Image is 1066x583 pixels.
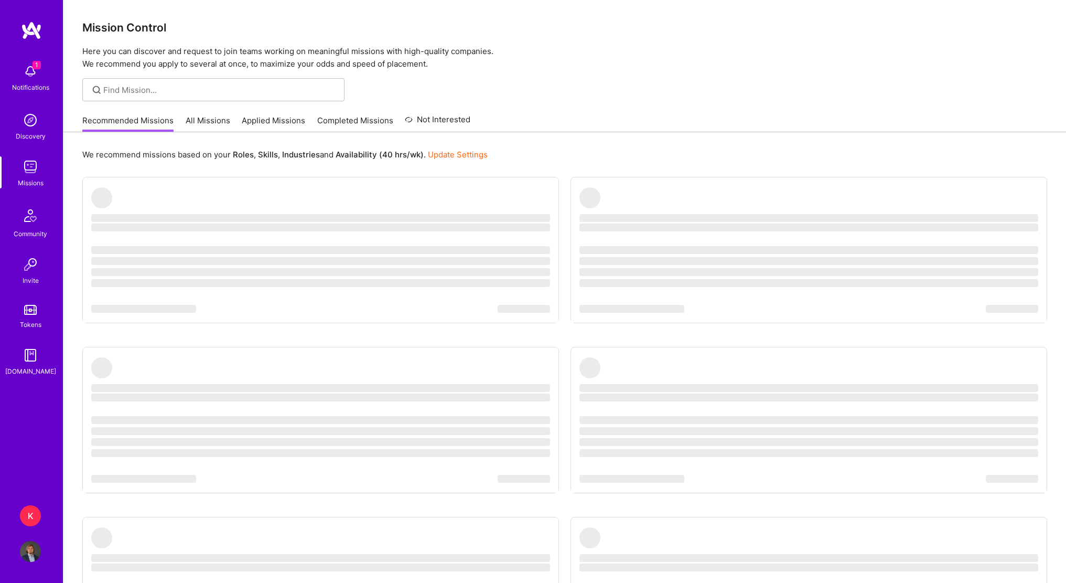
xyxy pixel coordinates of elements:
div: Tokens [20,319,41,330]
b: Skills [258,150,278,160]
div: Notifications [12,82,49,93]
a: K [17,505,44,526]
img: bell [20,61,41,82]
input: Find Mission... [103,84,337,96]
img: teamwork [20,156,41,177]
a: Applied Missions [242,115,305,132]
img: Invite [20,254,41,275]
b: Availability (40 hrs/wk) [336,150,424,160]
div: Invite [23,275,39,286]
img: guide book [20,345,41,366]
h3: Mission Control [82,21,1047,34]
b: Roles [233,150,254,160]
a: Recommended Missions [82,115,174,132]
img: logo [21,21,42,40]
p: Here you can discover and request to join teams working on meaningful missions with high-quality ... [82,45,1047,70]
img: discovery [20,110,41,131]
a: Update Settings [428,150,488,160]
img: tokens [24,305,37,315]
div: Community [14,228,47,239]
img: Community [18,203,43,228]
a: User Avatar [17,541,44,562]
b: Industries [282,150,320,160]
a: Not Interested [405,113,470,132]
span: 1 [33,61,41,69]
a: Completed Missions [317,115,393,132]
i: icon SearchGrey [91,84,103,96]
a: All Missions [186,115,230,132]
div: [DOMAIN_NAME] [5,366,56,377]
div: Missions [18,177,44,188]
div: K [20,505,41,526]
img: User Avatar [20,541,41,562]
p: We recommend missions based on your , , and . [82,149,488,160]
div: Discovery [16,131,46,142]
